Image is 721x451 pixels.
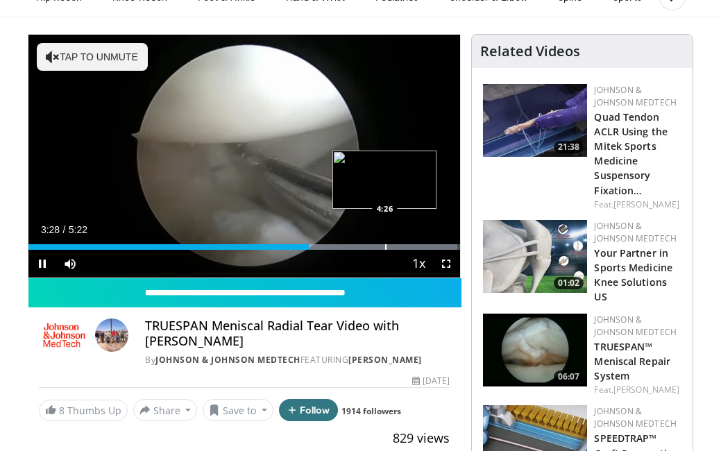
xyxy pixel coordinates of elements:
[63,224,66,235] span: /
[554,277,584,289] span: 01:02
[412,375,450,387] div: [DATE]
[133,399,198,421] button: Share
[483,84,587,157] img: b78fd9da-dc16-4fd1-a89d-538d899827f1.150x105_q85_crop-smart_upscale.jpg
[613,198,679,210] a: [PERSON_NAME]
[341,405,401,417] a: 1914 followers
[348,354,422,366] a: [PERSON_NAME]
[594,198,681,211] div: Feat.
[483,84,587,157] a: 21:38
[203,399,273,421] button: Save to
[56,250,84,278] button: Mute
[39,318,90,352] img: Johnson & Johnson MedTech
[594,405,677,429] a: Johnson & Johnson MedTech
[37,43,148,71] button: Tap to unmute
[554,371,584,383] span: 06:07
[594,384,681,396] div: Feat.
[393,429,450,446] span: 829 views
[480,43,580,60] h4: Related Videos
[59,404,65,417] span: 8
[39,400,128,421] a: 8 Thumbs Up
[613,384,679,395] a: [PERSON_NAME]
[279,399,339,421] button: Follow
[594,340,670,382] a: TRUESPAN™ Meniscal Repair System
[405,250,432,278] button: Playback Rate
[554,141,584,153] span: 21:38
[28,35,461,278] video-js: Video Player
[155,354,300,366] a: Johnson & Johnson MedTech
[483,314,587,386] a: 06:07
[41,224,60,235] span: 3:28
[594,314,677,338] a: Johnson & Johnson MedTech
[483,220,587,293] img: 0543fda4-7acd-4b5c-b055-3730b7e439d4.150x105_q85_crop-smart_upscale.jpg
[95,318,128,352] img: Avatar
[483,314,587,386] img: e42d750b-549a-4175-9691-fdba1d7a6a0f.150x105_q85_crop-smart_upscale.jpg
[28,250,56,278] button: Pause
[483,220,587,293] a: 01:02
[432,250,460,278] button: Fullscreen
[594,220,677,244] a: Johnson & Johnson MedTech
[594,110,667,197] a: Quad Tendon ACLR Using the Mitek Sports Medicine Suspensory Fixation…
[332,151,436,209] img: image.jpeg
[145,354,450,366] div: By FEATURING
[69,224,87,235] span: 5:22
[145,318,450,348] h4: TRUESPAN Meniscal Radial Tear Video with [PERSON_NAME]
[594,84,677,108] a: Johnson & Johnson MedTech
[28,244,461,250] div: Progress Bar
[594,246,672,303] a: Your Partner in Sports Medicine Knee Solutions US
